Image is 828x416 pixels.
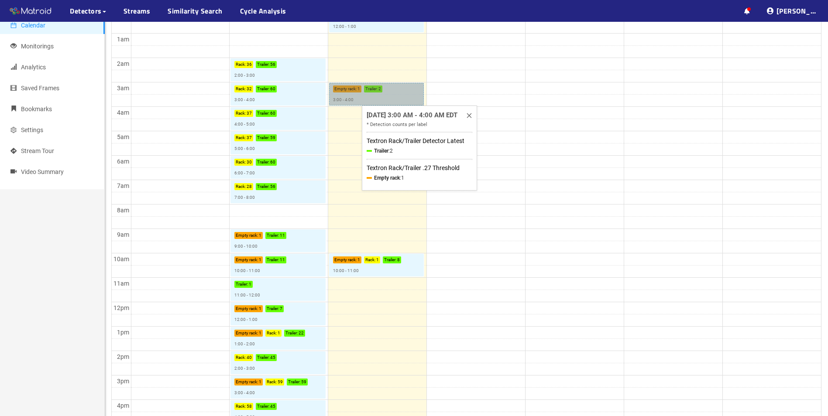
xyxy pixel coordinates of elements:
p: 56 [270,61,275,68]
li: : 2 [367,147,472,155]
p: 1 [278,330,280,337]
p: Trailer : [267,305,279,312]
p: 6:00 - 7:00 [234,170,255,177]
a: Similarity Search [168,6,223,16]
p: 2:00 - 3:00 [234,72,255,79]
p: 10:00 - 11:00 [333,267,359,274]
p: 59 [270,134,275,141]
p: Trailer : [267,256,279,263]
p: Trailer : [384,256,396,263]
span: setting [10,127,17,133]
div: 4pm [115,401,131,410]
li: : 1 [367,174,472,182]
p: 12:00 - 1:00 [234,316,258,323]
div: 11am [112,279,131,288]
p: 9:00 - 10:00 [234,243,258,250]
div: 3pm [115,376,131,386]
span: Calendar [21,22,45,29]
p: 8 [397,256,400,263]
strong: Trailer [374,147,388,155]
p: 60 [270,110,275,117]
div: 1pm [115,327,131,337]
p: 10:00 - 11:00 [234,267,260,274]
p: Rack : [236,159,246,166]
p: 7 [280,305,282,312]
p: 1 [249,281,251,288]
p: 59 [278,378,283,385]
div: 5am [115,132,131,142]
p: Trailer : [285,330,298,337]
p: 4:00 - 5:00 [234,121,255,128]
p: Rack : [236,61,246,68]
p: 5:00 - 6:00 [234,145,255,152]
div: * Detection counts per label [367,121,472,128]
p: 56 [270,183,275,190]
p: 1 [259,305,261,312]
p: Trailer : [267,232,279,239]
p: Rack : [236,110,246,117]
p: 11 [280,232,285,239]
p: 37 [247,110,252,117]
p: Rack : [236,354,246,361]
p: Empty rack : [236,378,258,385]
img: Matroid logo [9,5,52,18]
div: 10am [112,254,131,264]
span: calendar [10,22,17,28]
div: 1am [115,34,131,44]
p: 22 [299,330,304,337]
p: 37 [247,134,252,141]
p: 1 [259,378,261,385]
strong: Empty rack [374,174,400,182]
div: Textron Rack/Trailer Detector Latest [367,136,472,146]
div: 3am [115,83,131,93]
span: Analytics [21,64,46,71]
p: 60 [270,159,275,166]
p: Empty rack : [236,256,258,263]
div: [DATE] 3:00 AM - 4:00 AM EDT [367,110,457,121]
p: Trailer : [257,134,269,141]
p: Rack : [365,256,375,263]
p: Rack : [236,134,246,141]
p: Rack : [236,403,246,410]
span: Monitorings [21,43,54,50]
span: Detectors [70,6,102,16]
p: 2:00 - 3:00 [234,365,255,372]
p: Empty rack : [236,330,258,337]
p: Trailer : [257,403,269,410]
p: 32 [247,85,252,92]
p: 45 [270,403,275,410]
p: 1:00 - 2:00 [234,341,255,348]
a: Streams [124,6,151,16]
p: 60 [270,85,275,92]
div: 6am [115,157,131,166]
p: 45 [270,354,275,361]
a: Cycle Analysis [240,6,286,16]
span: Settings [21,126,43,133]
p: Empty rack : [334,256,357,263]
p: 58 [247,403,252,410]
p: Trailer : [257,159,269,166]
p: 1 [376,256,379,263]
p: 40 [247,354,252,361]
p: Empty rack : [236,232,258,239]
p: Trailer : [257,354,269,361]
div: Textron Rack/Trailer .27 Threshold [367,163,472,173]
p: Rack : [267,330,277,337]
p: Rack : [236,183,246,190]
p: 1 [259,256,261,263]
div: 12pm [112,303,131,313]
div: 4am [115,108,131,117]
p: Rack : [267,378,277,385]
p: Trailer : [257,85,269,92]
p: 3:00 - 4:00 [234,96,255,103]
div: 2am [115,59,131,68]
p: 11:00 - 12:00 [234,292,260,299]
span: Bookmarks [21,106,52,113]
p: 30 [247,159,252,166]
p: Trailer : [236,281,248,288]
p: Empty rack : [236,305,258,312]
p: Trailer : [257,110,269,117]
p: 3:00 - 4:00 [234,389,255,396]
span: Saved Frames [21,85,59,92]
p: 11 [280,256,285,263]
